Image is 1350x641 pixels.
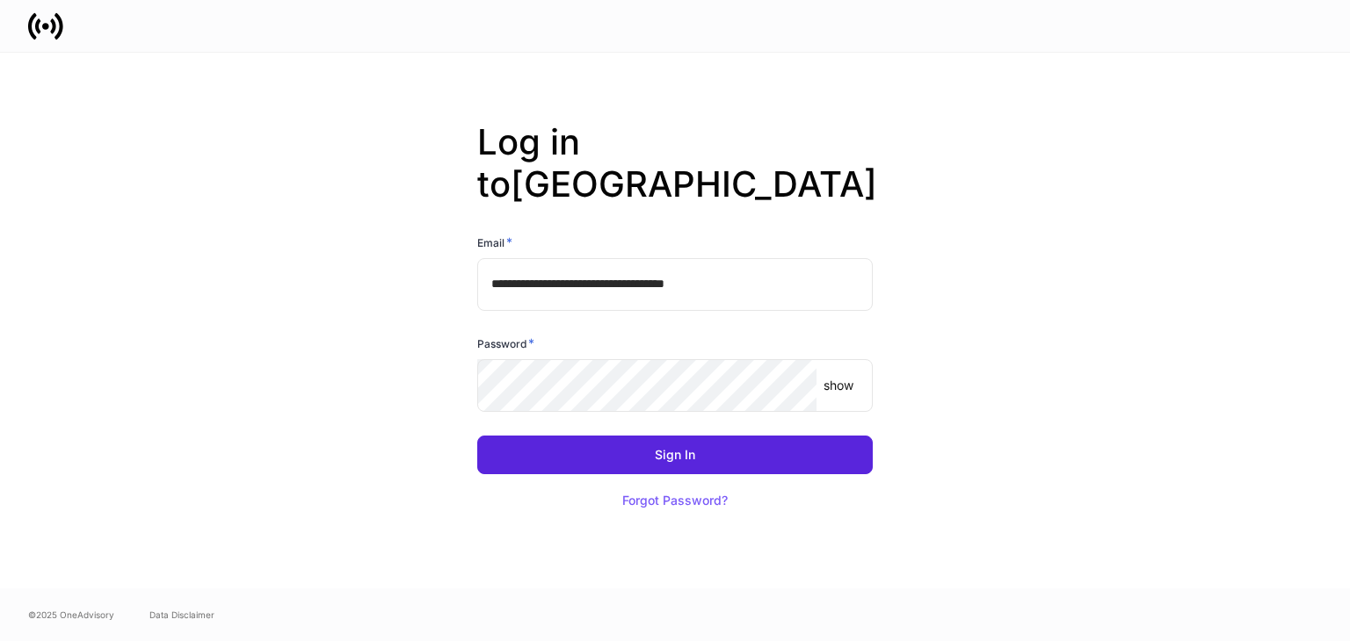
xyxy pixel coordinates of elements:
span: © 2025 OneAdvisory [28,608,114,622]
h6: Password [477,335,534,352]
p: show [824,377,853,394]
button: Forgot Password? [600,481,750,520]
div: Forgot Password? [622,494,728,507]
button: Sign In [477,436,873,474]
h6: Email [477,234,512,251]
a: Data Disclaimer [149,608,214,622]
h2: Log in to [GEOGRAPHIC_DATA] [477,121,873,234]
div: Sign In [655,449,695,461]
